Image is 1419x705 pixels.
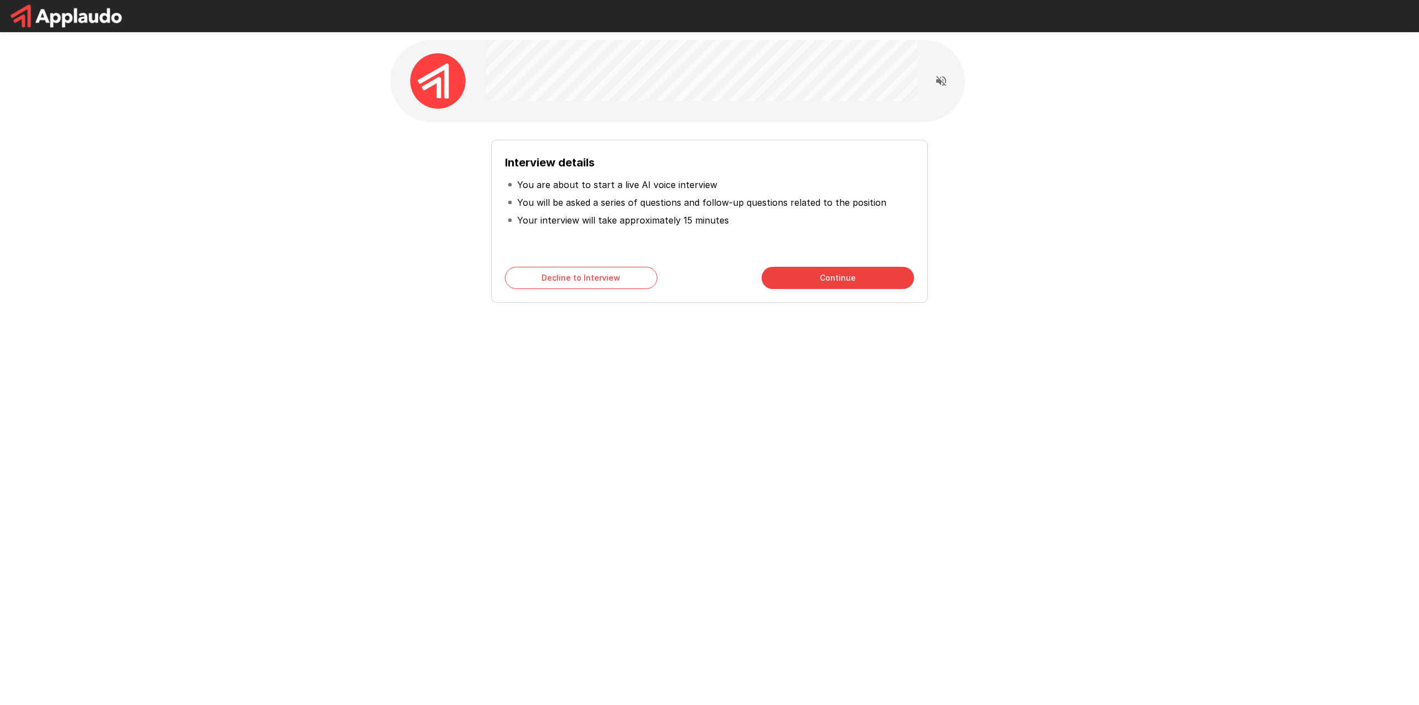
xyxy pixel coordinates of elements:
[517,214,729,227] p: Your interview will take approximately 15 minutes
[517,196,886,209] p: You will be asked a series of questions and follow-up questions related to the position
[930,70,952,92] button: Read questions aloud
[762,267,914,289] button: Continue
[517,178,717,191] p: You are about to start a live AI voice interview
[505,156,595,169] b: Interview details
[505,267,657,289] button: Decline to Interview
[410,53,466,109] img: applaudo_avatar.png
